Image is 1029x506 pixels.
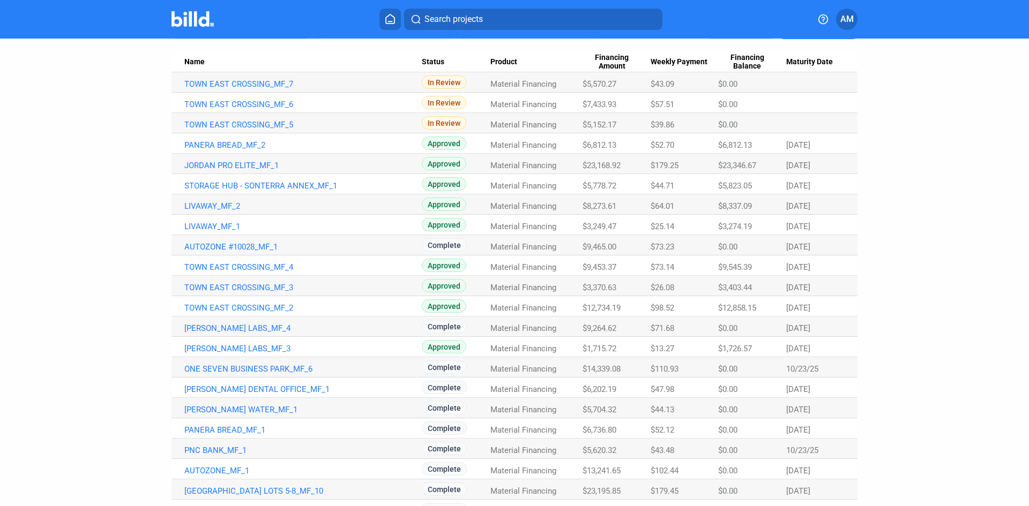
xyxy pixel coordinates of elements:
span: Material Financing [490,486,556,496]
span: $43.09 [651,79,674,89]
span: $0.00 [718,466,737,475]
span: Material Financing [490,344,556,353]
img: Billd Company Logo [171,11,214,27]
span: $13.27 [651,344,674,353]
a: [PERSON_NAME] DENTAL OFFICE_MF_1 [184,384,422,394]
span: $64.01 [651,201,674,211]
span: $0.00 [718,79,737,89]
span: Status [422,57,444,67]
a: LIVAWAY_MF_2 [184,201,422,211]
span: $5,704.32 [583,405,616,414]
a: TOWN EAST CROSSING_MF_6 [184,100,422,109]
span: Approved [422,218,466,231]
span: $23,195.85 [583,486,621,496]
span: $6,812.13 [718,140,752,150]
div: Product [490,57,583,67]
span: $71.68 [651,323,674,333]
a: [PERSON_NAME] WATER_MF_1 [184,405,422,414]
span: $23,346.67 [718,161,756,170]
span: Material Financing [490,405,556,414]
span: $9,264.62 [583,323,616,333]
span: Approved [422,157,466,170]
span: Material Financing [490,100,556,109]
button: AM [836,9,857,30]
span: $0.00 [718,445,737,455]
span: Material Financing [490,445,556,455]
span: [DATE] [786,222,810,231]
span: $26.08 [651,283,674,292]
span: [DATE] [786,140,810,150]
span: $98.52 [651,303,674,313]
span: Material Financing [490,384,556,394]
a: TOWN EAST CROSSING_MF_3 [184,283,422,292]
span: $0.00 [718,100,737,109]
span: Product [490,57,517,67]
span: $179.45 [651,486,678,496]
span: 10/23/25 [786,364,818,374]
a: AUTOZONE #10028_MF_1 [184,242,422,252]
span: $3,249.47 [583,222,616,231]
span: Material Financing [490,364,556,374]
span: Material Financing [490,79,556,89]
span: Material Financing [490,303,556,313]
span: [DATE] [786,384,810,394]
span: $1,726.57 [718,344,752,353]
span: Name [184,57,205,67]
span: AM [840,13,854,26]
span: $3,403.44 [718,283,752,292]
a: [PERSON_NAME] LABS_MF_3 [184,344,422,353]
span: $9,545.39 [718,262,752,272]
span: $110.93 [651,364,678,374]
span: $5,620.32 [583,445,616,455]
span: Material Financing [490,201,556,211]
span: [DATE] [786,303,810,313]
span: Financing Balance [718,53,777,71]
div: Financing Amount [583,53,651,71]
span: $1,715.72 [583,344,616,353]
span: $0.00 [718,323,737,333]
a: PNC BANK_MF_1 [184,445,422,455]
span: $13,241.65 [583,466,621,475]
span: [DATE] [786,466,810,475]
span: $12,734.19 [583,303,621,313]
a: [PERSON_NAME] LABS_MF_4 [184,323,422,333]
a: AUTOZONE_MF_1 [184,466,422,475]
span: $39.86 [651,120,674,130]
a: PANERA BREAD_MF_2 [184,140,422,150]
span: $0.00 [718,425,737,435]
span: $6,812.13 [583,140,616,150]
a: STORAGE HUB - SONTERRA ANNEX_MF_1 [184,181,422,191]
button: Search projects [404,9,662,30]
span: Approved [422,340,466,353]
span: $179.25 [651,161,678,170]
a: JORDAN PRO ELITE_MF_1 [184,161,422,170]
span: $0.00 [718,486,737,496]
span: $0.00 [718,364,737,374]
span: [DATE] [786,242,810,252]
a: ONE SEVEN BUSINESS PARK_MF_6 [184,364,422,374]
span: Complete [422,360,467,374]
span: $73.23 [651,242,674,252]
span: Approved [422,177,466,191]
span: $0.00 [718,384,737,394]
span: $5,778.72 [583,181,616,191]
span: $5,823.05 [718,181,752,191]
span: Financing Amount [583,53,641,71]
span: $14,339.08 [583,364,621,374]
span: Material Financing [490,161,556,170]
span: [DATE] [786,201,810,211]
span: Approved [422,279,466,292]
span: Approved [422,299,466,313]
span: $7,433.93 [583,100,616,109]
span: Material Financing [490,242,556,252]
span: $0.00 [718,405,737,414]
span: $23,168.92 [583,161,621,170]
div: Maturity Date [786,57,845,67]
span: Weekly Payment [651,57,707,67]
span: Material Financing [490,425,556,435]
span: $43.48 [651,445,674,455]
span: Complete [422,442,467,455]
span: Complete [422,482,467,496]
span: [DATE] [786,405,810,414]
span: $44.13 [651,405,674,414]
